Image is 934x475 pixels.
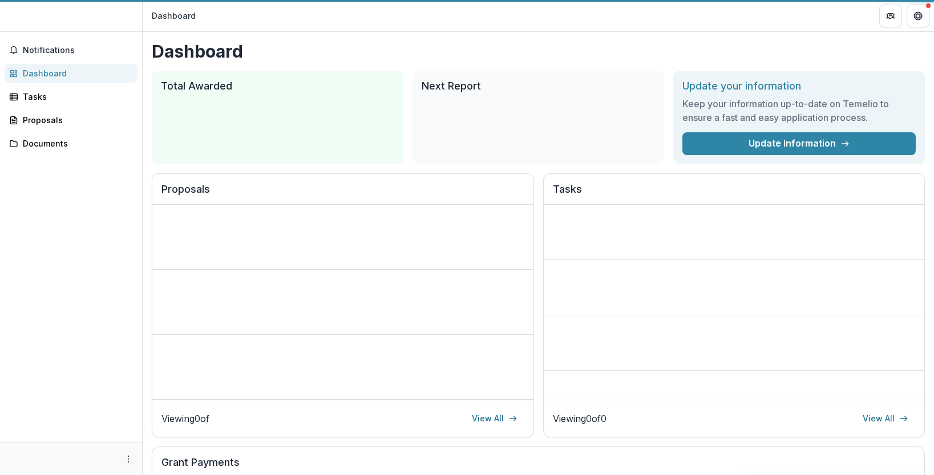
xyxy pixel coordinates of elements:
[553,412,607,425] p: Viewing 0 of 0
[682,80,916,92] h2: Update your information
[152,10,196,22] div: Dashboard
[422,80,655,92] h2: Next Report
[682,97,916,124] h3: Keep your information up-to-date on Temelio to ensure a fast and easy application process.
[23,91,128,103] div: Tasks
[5,111,138,129] a: Proposals
[147,7,200,24] nav: breadcrumb
[5,87,138,106] a: Tasks
[5,134,138,153] a: Documents
[122,452,135,466] button: More
[553,183,916,205] h2: Tasks
[907,5,929,27] button: Get Help
[5,64,138,83] a: Dashboard
[879,5,902,27] button: Partners
[23,137,128,149] div: Documents
[5,41,138,59] button: Notifications
[152,41,925,62] h1: Dashboard
[23,67,128,79] div: Dashboard
[23,114,128,126] div: Proposals
[161,183,524,205] h2: Proposals
[465,409,524,428] a: View All
[682,132,916,155] a: Update Information
[23,46,133,55] span: Notifications
[856,409,915,428] a: View All
[161,412,209,425] p: Viewing 0 of
[161,80,394,92] h2: Total Awarded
